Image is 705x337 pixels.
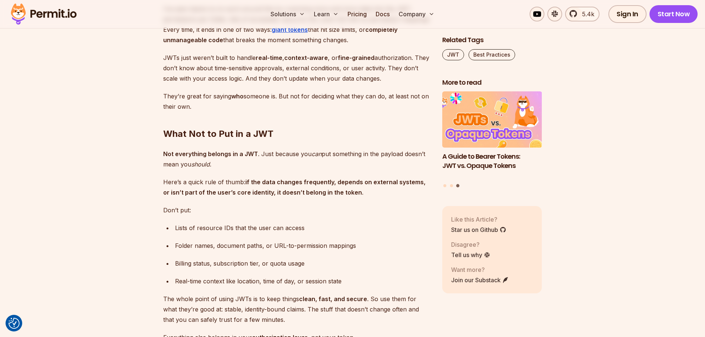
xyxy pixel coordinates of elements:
[442,92,542,148] img: A Guide to Bearer Tokens: JWT vs. Opaque Tokens
[268,7,308,21] button: Solutions
[442,78,542,87] h2: More to read
[608,5,647,23] a: Sign In
[163,150,258,158] strong: Not everything belongs in a JWT
[191,161,210,168] em: should
[451,215,506,224] p: Like this Article?
[175,276,430,286] div: Real-time context like location, time of day, or session state
[163,53,430,84] p: JWTs just weren’t built to handle , , or authorization. They don’t know about time-sensitive appr...
[451,250,490,259] a: Tell us why
[456,184,460,188] button: Go to slide 3
[442,49,464,60] a: JWT
[565,7,600,21] a: 5.4k
[299,295,367,303] strong: clean, fast, and secure
[256,54,282,61] strong: real-time
[9,318,20,329] img: Revisit consent button
[649,5,698,23] a: Start Now
[373,7,393,21] a: Docs
[442,152,542,171] h3: A Guide to Bearer Tokens: JWT vs. Opaque Tokens
[442,92,542,180] li: 3 of 3
[443,184,446,187] button: Go to slide 1
[163,178,426,196] strong: if the data changes frequently, depends on external systems, or isn’t part of the user’s core ide...
[442,36,542,45] h2: Related Tags
[578,10,594,18] span: 5.4k
[272,26,308,33] a: giant tokens
[451,276,509,284] a: Join our Substack
[442,92,542,180] a: A Guide to Bearer Tokens: JWT vs. Opaque TokensA Guide to Bearer Tokens: JWT vs. Opaque Tokens
[396,7,437,21] button: Company
[175,223,430,233] div: Lists of resource IDs that the user can access
[163,91,430,112] p: They’re great for saying someone is. But not for deciding what they can do, at least not on their...
[312,150,322,158] em: can
[175,240,430,251] div: Folder names, document paths, or URL-to-permission mappings
[163,149,430,169] p: . Just because you put something in the payload doesn’t mean you .
[451,265,509,274] p: Want more?
[450,184,453,187] button: Go to slide 2
[163,177,430,198] p: Here’s a quick rule of thumb: .
[163,98,430,140] h2: What Not to Put in a JWT
[284,54,328,61] strong: context-aware
[311,7,342,21] button: Learn
[469,49,515,60] a: Best Practices
[163,26,397,44] strong: completely unmanageable code
[338,54,375,61] strong: fine-grained
[163,205,430,215] p: Don’t put:
[9,318,20,329] button: Consent Preferences
[7,1,80,27] img: Permit logo
[442,92,542,189] div: Posts
[231,92,244,100] strong: who
[345,7,370,21] a: Pricing
[451,240,490,249] p: Disagree?
[163,294,430,325] p: The whole point of using JWTs is to keep things . So use them for what they’re good at: stable, i...
[451,225,506,234] a: Star us on Github
[175,258,430,269] div: Billing status, subscription tier, or quota usage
